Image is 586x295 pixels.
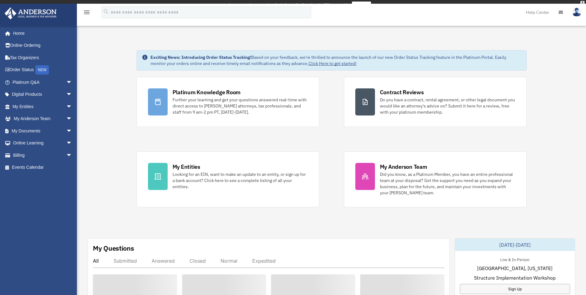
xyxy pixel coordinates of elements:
[252,258,276,264] div: Expedited
[580,1,584,5] div: close
[344,152,527,207] a: My Anderson Team Did you know, as a Platinum Member, you have an entire professional team at your...
[103,8,110,15] i: search
[66,76,78,89] span: arrow_drop_down
[4,137,82,149] a: Online Learningarrow_drop_down
[3,7,58,19] img: Anderson Advisors Platinum Portal
[4,39,82,52] a: Online Ordering
[173,97,308,115] div: Further your learning and get your questions answered real-time with direct access to [PERSON_NAM...
[93,244,134,253] div: My Questions
[152,258,175,264] div: Answered
[4,113,82,125] a: My Anderson Teamarrow_drop_down
[66,125,78,137] span: arrow_drop_down
[380,171,515,196] div: Did you know, as a Platinum Member, you have an entire professional team at your disposal? Get th...
[93,258,99,264] div: All
[344,77,527,127] a: Contract Reviews Do you have a contract, rental agreement, or other legal document you would like...
[380,97,515,115] div: Do you have a contract, rental agreement, or other legal document you would like an attorney's ad...
[380,88,424,96] div: Contract Reviews
[66,149,78,162] span: arrow_drop_down
[66,88,78,101] span: arrow_drop_down
[4,125,82,137] a: My Documentsarrow_drop_down
[221,258,237,264] div: Normal
[83,11,90,16] a: menu
[477,265,552,272] span: [GEOGRAPHIC_DATA], [US_STATE]
[4,161,82,174] a: Events Calendar
[4,27,78,39] a: Home
[455,239,575,251] div: [DATE]-[DATE]
[380,163,427,171] div: My Anderson Team
[352,2,371,9] a: survey
[173,171,308,190] div: Looking for an EIN, want to make an update to an entity, or sign up for a bank account? Click her...
[572,8,581,17] img: User Pic
[114,258,137,264] div: Submitted
[173,163,200,171] div: My Entities
[137,77,319,127] a: Platinum Knowledge Room Further your learning and get your questions answered real-time with dire...
[66,137,78,150] span: arrow_drop_down
[173,88,241,96] div: Platinum Knowledge Room
[150,54,521,67] div: Based on your feedback, we're thrilled to announce the launch of our new Order Status Tracking fe...
[189,258,206,264] div: Closed
[83,9,90,16] i: menu
[495,256,534,262] div: Live & In-Person
[4,64,82,76] a: Order StatusNEW
[4,88,82,101] a: Digital Productsarrow_drop_down
[460,284,570,294] a: Sign Up
[474,274,556,281] span: Structure Implementation Workshop
[4,76,82,88] a: Platinum Q&Aarrow_drop_down
[66,113,78,125] span: arrow_drop_down
[35,65,49,75] div: NEW
[4,51,82,64] a: Tax Organizers
[215,2,349,9] div: Get a chance to win 6 months of Platinum for free just by filling out this
[66,100,78,113] span: arrow_drop_down
[137,152,319,207] a: My Entities Looking for an EIN, want to make an update to an entity, or sign up for a bank accoun...
[4,100,82,113] a: My Entitiesarrow_drop_down
[4,149,82,161] a: Billingarrow_drop_down
[150,55,251,60] strong: Exciting News: Introducing Order Status Tracking!
[309,61,357,66] a: Click Here to get started!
